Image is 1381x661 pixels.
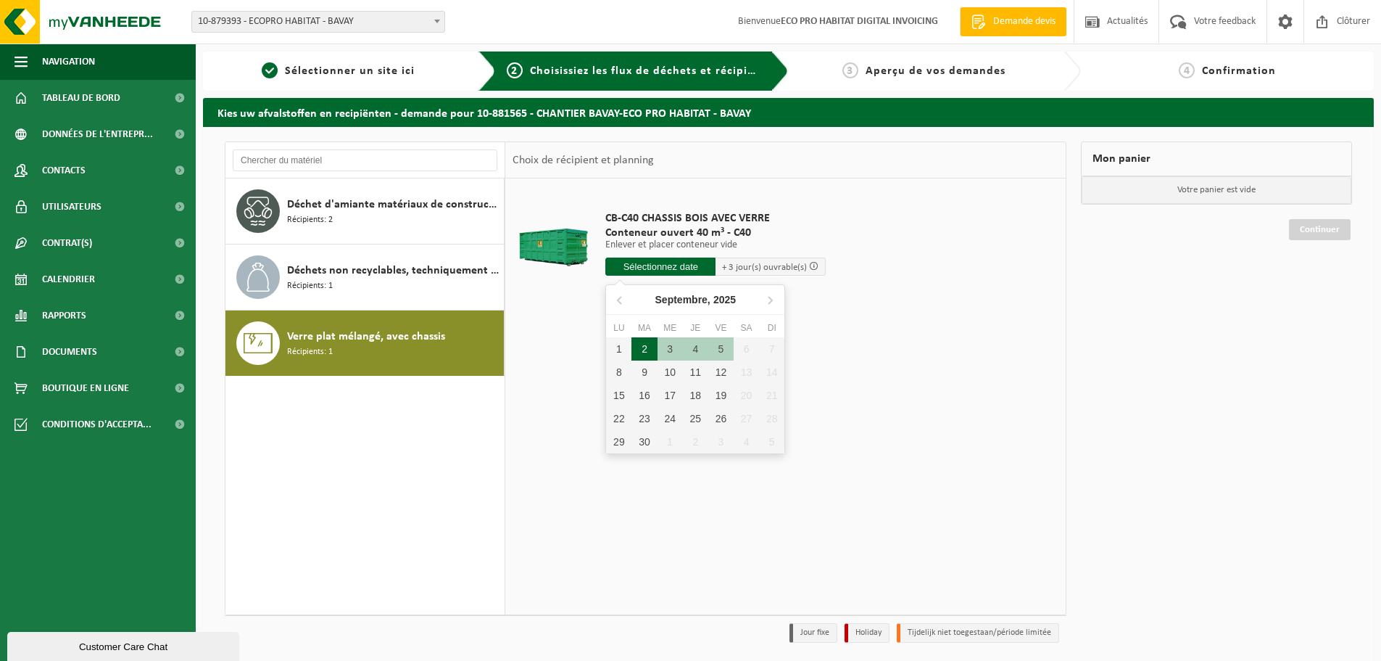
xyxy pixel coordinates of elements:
[507,62,523,78] span: 2
[990,15,1059,29] span: Demande devis
[606,321,631,335] div: Lu
[683,337,708,361] div: 4
[225,245,505,311] button: Déchets non recyclables, techniquement non combustibles (combustibles) Récipients: 1
[708,361,734,384] div: 12
[225,178,505,245] button: Déchet d'amiante matériaux de construction inertes (non friable) Récipients: 2
[631,337,657,361] div: 2
[606,384,631,407] div: 15
[650,288,742,311] div: Septembre,
[658,321,683,335] div: Me
[42,406,152,443] span: Conditions d'accepta...
[897,623,1059,643] li: Tijdelijk niet toegestaan/période limitée
[1202,65,1276,77] span: Confirmation
[845,623,889,643] li: Holiday
[759,321,784,335] div: Di
[530,65,771,77] span: Choisissiez les flux de déchets et récipients
[42,225,92,261] span: Contrat(s)
[708,321,734,335] div: Ve
[606,361,631,384] div: 8
[842,62,858,78] span: 3
[192,12,444,32] span: 10-879393 - ECOPRO HABITAT - BAVAY
[866,65,1005,77] span: Aperçu de vos demandes
[1289,219,1351,240] a: Continuer
[708,430,734,453] div: 3
[7,629,242,661] iframe: chat widget
[606,430,631,453] div: 29
[285,65,415,77] span: Sélectionner un site ici
[606,337,631,361] div: 1
[658,337,683,361] div: 3
[233,149,497,171] input: Chercher du matériel
[42,44,95,80] span: Navigation
[713,295,736,305] i: 2025
[734,321,759,335] div: Sa
[658,430,683,453] div: 1
[287,345,333,359] span: Récipients: 1
[683,321,708,335] div: Je
[1082,176,1351,204] p: Votre panier est vide
[287,328,445,345] span: Verre plat mélangé, avec chassis
[631,361,657,384] div: 9
[42,116,153,152] span: Données de l'entrepr...
[287,279,333,293] span: Récipients: 1
[606,407,631,430] div: 22
[42,334,97,370] span: Documents
[42,297,86,334] span: Rapports
[631,430,657,453] div: 30
[42,261,95,297] span: Calendrier
[683,384,708,407] div: 18
[781,16,938,27] strong: ECO PRO HABITAT DIGITAL INVOICING
[683,361,708,384] div: 11
[191,11,445,33] span: 10-879393 - ECOPRO HABITAT - BAVAY
[262,62,278,78] span: 1
[42,152,86,189] span: Contacts
[658,407,683,430] div: 24
[683,407,708,430] div: 25
[605,258,716,276] input: Sélectionnez date
[708,337,734,361] div: 5
[225,311,505,376] button: Verre plat mélangé, avec chassis Récipients: 1
[605,240,826,250] p: Enlever et placer conteneur vide
[683,430,708,453] div: 2
[287,196,500,213] span: Déchet d'amiante matériaux de construction inertes (non friable)
[708,384,734,407] div: 19
[631,321,657,335] div: Ma
[658,361,683,384] div: 10
[505,142,661,178] div: Choix de récipient et planning
[605,226,826,240] span: Conteneur ouvert 40 m³ - C40
[1081,141,1352,176] div: Mon panier
[42,189,101,225] span: Utilisateurs
[631,407,657,430] div: 23
[1179,62,1195,78] span: 4
[631,384,657,407] div: 16
[960,7,1066,36] a: Demande devis
[658,384,683,407] div: 17
[789,623,837,643] li: Jour fixe
[722,263,807,272] span: + 3 jour(s) ouvrable(s)
[42,80,120,116] span: Tableau de bord
[708,407,734,430] div: 26
[203,98,1374,126] h2: Kies uw afvalstoffen en recipiënten - demande pour 10-881565 - CHANTIER BAVAY-ECO PRO HABITAT - B...
[605,211,826,226] span: CB-C40 CHASSIS BOIS AVEC VERRE
[210,62,467,80] a: 1Sélectionner un site ici
[42,370,129,406] span: Boutique en ligne
[287,213,333,227] span: Récipients: 2
[287,262,500,279] span: Déchets non recyclables, techniquement non combustibles (combustibles)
